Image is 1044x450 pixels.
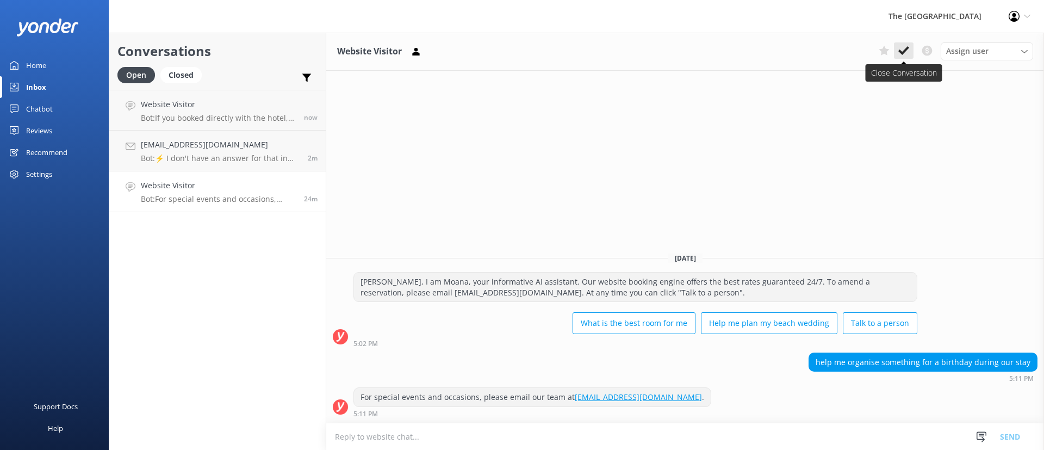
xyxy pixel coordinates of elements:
h3: Website Visitor [337,45,402,59]
strong: 5:11 PM [353,411,378,417]
a: Open [117,69,160,81]
div: help me organise something for a birthday during our stay [809,353,1037,372]
a: Website VisitorBot:If you booked directly with the hotel, you can amend your booking on the booki... [109,90,326,131]
div: Reviews [26,120,52,141]
button: What is the best room for me [573,312,695,334]
div: For special events and occasions, please email our team at . [354,388,711,406]
h4: [EMAIL_ADDRESS][DOMAIN_NAME] [141,139,300,151]
div: Help [48,417,63,439]
button: Talk to a person [843,312,917,334]
div: Assign User [941,42,1033,60]
span: Oct 08 2025 05:35pm (UTC -10:00) Pacific/Honolulu [304,113,318,122]
a: [EMAIL_ADDRESS][DOMAIN_NAME] [575,392,702,402]
span: Oct 08 2025 05:11pm (UTC -10:00) Pacific/Honolulu [304,194,318,204]
a: [EMAIL_ADDRESS][DOMAIN_NAME]Bot:⚡ I don't have an answer for that in my knowledge base. Please tr... [109,131,326,171]
div: Oct 08 2025 05:11pm (UTC -10:00) Pacific/Honolulu [353,410,711,417]
button: Help me plan my beach wedding [701,312,837,334]
a: Website VisitorBot:For special events and occasions, please email our team at [EMAIL_ADDRESS][DOM... [109,171,326,212]
p: Bot: If you booked directly with the hotel, you can amend your booking on the booking engine on o... [141,113,296,123]
div: Closed [160,67,202,83]
span: Oct 08 2025 05:33pm (UTC -10:00) Pacific/Honolulu [308,153,318,163]
strong: 5:11 PM [1009,375,1034,382]
h4: Website Visitor [141,98,296,110]
img: yonder-white-logo.png [16,19,79,36]
h4: Website Visitor [141,180,296,192]
div: Support Docs [34,396,78,417]
div: Open [117,67,155,83]
p: Bot: For special events and occasions, please email our team at [EMAIL_ADDRESS][DOMAIN_NAME]. [141,194,296,204]
div: [PERSON_NAME], I am Moana, your informative AI assistant. Our website booking engine offers the b... [354,273,917,301]
h2: Conversations [117,41,318,61]
div: Settings [26,163,52,185]
div: Inbox [26,76,46,98]
div: Chatbot [26,98,53,120]
span: Assign user [946,45,989,57]
div: Recommend [26,141,67,163]
p: Bot: ⚡ I don't have an answer for that in my knowledge base. Please try and rephrase your questio... [141,153,300,163]
a: Closed [160,69,207,81]
span: [DATE] [668,254,703,263]
div: Oct 08 2025 05:02pm (UTC -10:00) Pacific/Honolulu [353,340,917,347]
div: Oct 08 2025 05:11pm (UTC -10:00) Pacific/Honolulu [809,374,1037,382]
div: Home [26,54,46,76]
strong: 5:02 PM [353,341,378,347]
